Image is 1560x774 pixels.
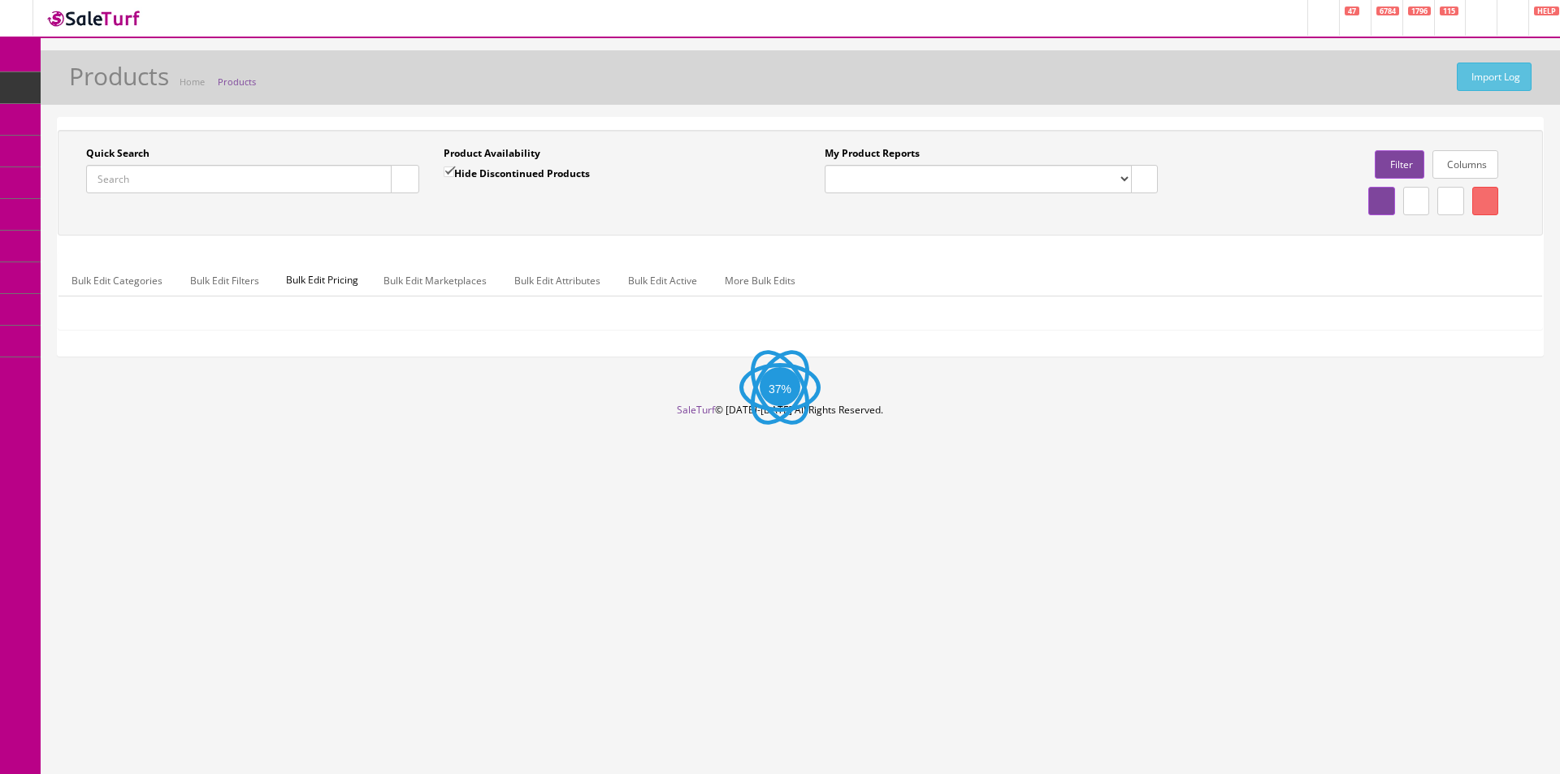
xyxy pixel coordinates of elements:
[712,265,808,296] a: More Bulk Edits
[86,146,149,161] label: Quick Search
[615,265,710,296] a: Bulk Edit Active
[58,265,175,296] a: Bulk Edit Categories
[1408,6,1431,15] span: 1796
[1345,6,1359,15] span: 47
[1432,150,1498,179] a: Columns
[45,7,143,29] img: SaleTurf
[1376,6,1399,15] span: 6784
[677,403,715,417] a: SaleTurf
[1457,63,1532,91] a: Import Log
[218,76,256,88] a: Products
[825,146,920,161] label: My Product Reports
[177,265,272,296] a: Bulk Edit Filters
[501,265,613,296] a: Bulk Edit Attributes
[180,76,205,88] a: Home
[444,165,590,181] label: Hide Discontinued Products
[370,265,500,296] a: Bulk Edit Marketplaces
[444,166,454,177] input: Hide Discontinued Products
[69,63,169,89] h1: Products
[1440,6,1458,15] span: 115
[1534,6,1559,15] span: HELP
[1375,150,1423,179] a: Filter
[86,165,392,193] input: Search
[274,265,370,296] span: Bulk Edit Pricing
[444,146,540,161] label: Product Availability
